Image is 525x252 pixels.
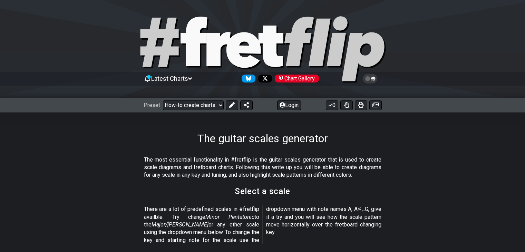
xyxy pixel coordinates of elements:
[152,221,208,228] em: Major/[PERSON_NAME]
[240,100,253,110] button: Share Preset
[355,100,367,110] button: Print
[255,75,272,83] a: Follow #fretflip at X
[144,102,160,108] span: Preset
[144,156,381,179] p: The most essential functionality in #fretflip is the guitar scales generator that is used to crea...
[366,76,374,82] span: Toggle light / dark theme
[272,75,319,83] a: #fretflip at Pinterest
[163,100,224,110] select: Preset
[205,214,254,220] em: Minor Pentatonic
[144,205,381,244] p: There are a lot of predefined scales in #fretflip availble. Try change to the or any other scale ...
[326,100,338,110] button: 0
[197,132,328,145] h1: The guitar scales generator
[226,100,238,110] button: Edit Preset
[235,187,290,195] h2: Select a scale
[369,100,382,110] button: Create image
[340,100,353,110] button: Toggle Dexterity for all fretkits
[277,100,301,110] button: Login
[275,75,319,83] div: Chart Gallery
[239,75,255,83] a: Follow #fretflip at Bluesky
[151,75,188,82] span: Latest Charts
